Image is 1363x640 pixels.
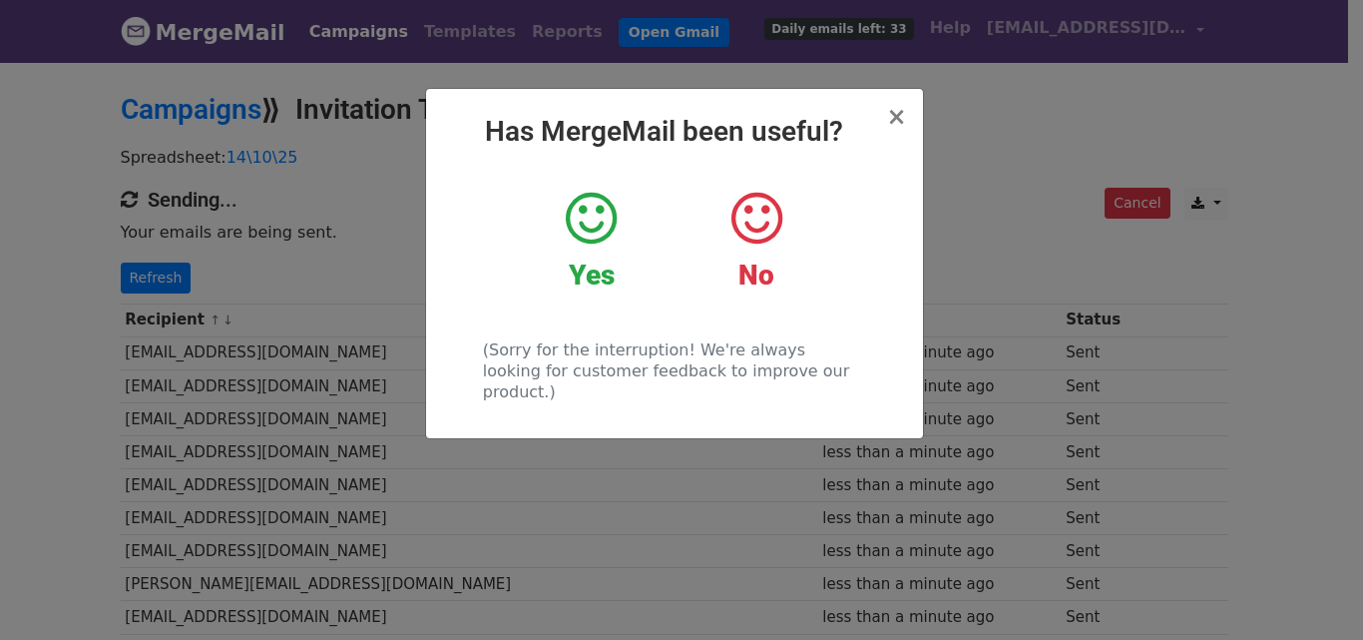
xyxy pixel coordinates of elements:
[483,339,865,402] p: (Sorry for the interruption! We're always looking for customer feedback to improve our product.)
[524,189,659,293] a: Yes
[886,103,906,131] span: ×
[886,105,906,129] button: Close
[688,189,823,293] a: No
[569,259,615,292] strong: Yes
[738,259,774,292] strong: No
[442,115,907,149] h2: Has MergeMail been useful?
